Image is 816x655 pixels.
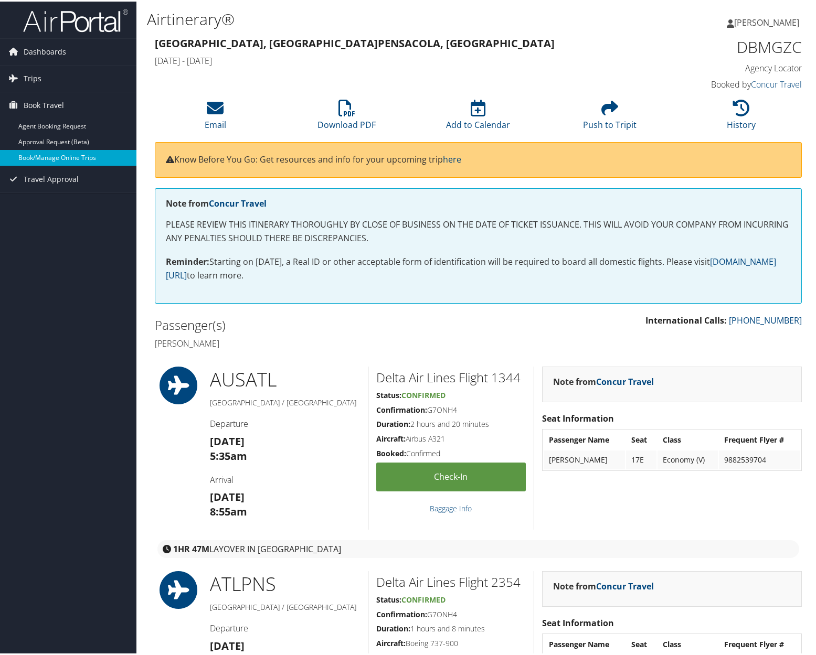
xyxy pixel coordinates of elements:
[210,621,360,632] h4: Departure
[658,429,718,448] th: Class
[210,433,245,447] strong: [DATE]
[210,447,247,461] strong: 5:35am
[376,417,410,427] strong: Duration:
[376,622,410,632] strong: Duration:
[376,447,526,457] h5: Confirmed
[173,542,209,553] strong: 1HR 47M
[583,104,637,129] a: Push to Tripit
[658,633,718,652] th: Class
[210,396,360,406] h5: [GEOGRAPHIC_DATA] / [GEOGRAPHIC_DATA]
[166,254,791,281] p: Starting on [DATE], a Real ID or other acceptable form of identification will be required to boar...
[210,503,247,517] strong: 8:55am
[401,593,446,603] span: Confirmed
[596,579,654,590] a: Concur Travel
[376,432,526,443] h5: Airbus A321
[205,104,226,129] a: Email
[430,502,472,512] a: Baggage Info
[719,449,800,468] td: 9882539704
[626,449,656,468] td: 17E
[553,579,654,590] strong: Note from
[24,91,64,117] span: Book Travel
[376,608,427,618] strong: Confirmation:
[544,449,626,468] td: [PERSON_NAME]
[729,313,802,325] a: [PHONE_NUMBER]
[443,152,461,164] a: here
[734,15,799,27] span: [PERSON_NAME]
[719,633,800,652] th: Frequent Flyer #
[376,637,406,647] strong: Aircraft:
[210,416,360,428] h4: Departure
[210,365,360,391] h1: AUS ATL
[376,637,526,647] h5: Boeing 737-900
[24,37,66,63] span: Dashboards
[544,429,626,448] th: Passenger Name
[376,572,526,589] h2: Delta Air Lines Flight 2354
[24,64,41,90] span: Trips
[166,217,791,243] p: PLEASE REVIEW THIS ITINERARY THOROUGHLY BY CLOSE OF BUSINESS ON THE DATE OF TICKET ISSUANCE. THIS...
[376,403,526,414] h5: G7ONH4
[166,254,776,280] a: [DOMAIN_NAME][URL]
[376,389,401,399] strong: Status:
[376,417,526,428] h5: 2 hours and 20 minutes
[376,403,427,413] strong: Confirmation:
[210,488,245,502] strong: [DATE]
[626,633,656,652] th: Seat
[446,104,510,129] a: Add to Calendar
[24,165,79,191] span: Travel Approval
[719,429,800,448] th: Frequent Flyer #
[210,570,360,596] h1: ATL PNS
[751,77,802,89] a: Concur Travel
[542,616,614,627] strong: Seat Information
[596,374,654,386] a: Concur Travel
[544,633,626,652] th: Passenger Name
[317,104,376,129] a: Download PDF
[155,315,471,332] h2: Passenger(s)
[210,600,360,611] h5: [GEOGRAPHIC_DATA] / [GEOGRAPHIC_DATA]
[652,77,802,89] h4: Booked by
[727,5,810,37] a: [PERSON_NAME]
[210,637,245,651] strong: [DATE]
[658,449,718,468] td: Economy (V)
[542,411,614,423] strong: Seat Information
[376,622,526,632] h5: 1 hours and 8 minutes
[376,608,526,618] h5: G7ONH4
[147,7,589,29] h1: Airtinerary®
[166,254,209,266] strong: Reminder:
[652,61,802,72] h4: Agency Locator
[376,367,526,385] h2: Delta Air Lines Flight 1344
[376,593,401,603] strong: Status:
[626,429,656,448] th: Seat
[553,374,654,386] strong: Note from
[376,447,406,457] strong: Booked:
[376,461,526,490] a: Check-in
[155,35,555,49] strong: [GEOGRAPHIC_DATA], [GEOGRAPHIC_DATA] Pensacola, [GEOGRAPHIC_DATA]
[155,336,471,348] h4: [PERSON_NAME]
[23,7,128,31] img: airportal-logo.png
[155,53,636,65] h4: [DATE] - [DATE]
[210,473,360,484] h4: Arrival
[652,35,802,57] h1: DBMGZC
[209,196,267,208] a: Concur Travel
[157,539,799,556] div: layover in [GEOGRAPHIC_DATA]
[401,389,446,399] span: Confirmed
[645,313,727,325] strong: International Calls:
[727,104,756,129] a: History
[166,196,267,208] strong: Note from
[166,152,791,165] p: Know Before You Go: Get resources and info for your upcoming trip
[376,432,406,442] strong: Aircraft:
